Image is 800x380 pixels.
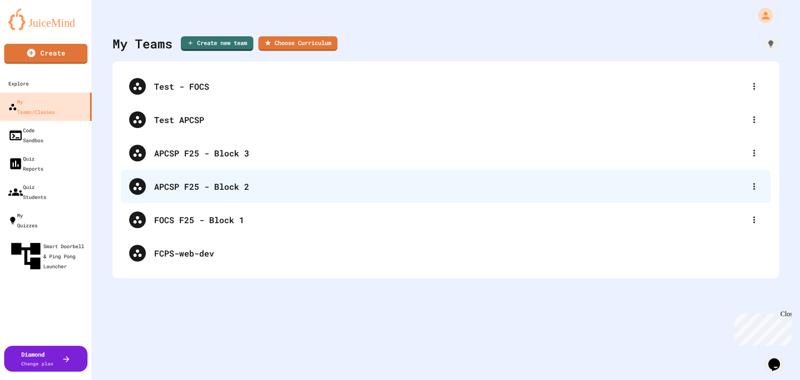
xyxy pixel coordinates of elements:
div: FOCS F25 - Block 1 [154,214,746,226]
div: My Account [749,6,775,25]
div: APCSP F25 - Block 2 [154,180,746,193]
img: logo-orange.svg [8,8,83,30]
div: Test - FOCS [121,70,771,103]
a: Create [4,44,87,64]
span: Change plan [21,360,53,367]
div: APCSP F25 - Block 3 [154,147,746,159]
a: Create new team [181,36,253,51]
div: Code Sandbox [8,125,43,145]
div: Diamond [21,350,53,367]
div: APCSP F25 - Block 3 [121,136,771,170]
div: Test APCSP [154,113,746,126]
div: My Teams [112,34,172,53]
div: My Quizzes [8,210,37,230]
iframe: chat widget [731,310,792,346]
div: Quiz Reports [8,154,43,174]
div: Smart Doorbell & Ping Pong Launcher [8,239,88,274]
div: Test - FOCS [154,80,746,93]
div: FCPS-web-dev [154,247,762,259]
div: Test APCSP [121,103,771,136]
a: Choose Curriculum [258,36,337,51]
button: DiamondChange plan [4,346,87,372]
div: FOCS F25 - Block 1 [121,203,771,237]
div: My Teams/Classes [8,97,55,117]
div: How it works [762,35,779,52]
div: Explore [8,78,29,88]
iframe: chat widget [765,347,792,372]
div: Chat with us now!Close [3,3,57,53]
div: APCSP F25 - Block 2 [121,170,771,203]
div: FCPS-web-dev [121,237,771,270]
div: Quiz Students [8,182,46,202]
